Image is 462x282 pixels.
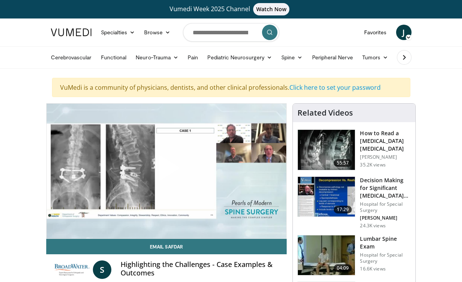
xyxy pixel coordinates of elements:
[46,3,416,15] a: Vumedi Week 2025 ChannelWatch Now
[96,50,131,65] a: Functional
[47,104,287,238] video-js: Video Player
[334,264,352,272] span: 04:09
[46,50,96,65] a: Cerebrovascular
[360,176,411,200] h3: Decision Making for Significant [MEDICAL_DATA] [MEDICAL_DATA]
[360,252,411,264] p: Hospital for Special Surgery
[360,129,411,153] h3: How to Read a [MEDICAL_DATA] [MEDICAL_DATA]
[297,129,411,170] a: 55:57 How to Read a [MEDICAL_DATA] [MEDICAL_DATA] [PERSON_NAME] 35.2K views
[183,23,279,42] input: Search topics, interventions
[131,50,183,65] a: Neuro-Trauma
[97,133,236,209] button: Play Video
[297,235,411,276] a: 04:09 Lumbar Spine Exam Hospital for Special Surgery 16.6K views
[121,260,281,277] h4: Highlighting the Challenges - Case Examples & Outcomes
[93,260,111,279] a: S
[298,130,355,170] img: b47c832f-d84e-4c5d-8811-00369440eda2.150x105_q85_crop-smart_upscale.jpg
[183,50,203,65] a: Pain
[96,25,140,40] a: Specialties
[289,83,381,92] a: Click here to set your password
[298,177,355,217] img: 316497_0000_1.png.150x105_q85_crop-smart_upscale.jpg
[360,25,391,40] a: Favorites
[298,235,355,275] img: 9943_3.png.150x105_q85_crop-smart_upscale.jpg
[360,162,385,168] p: 35.2K views
[334,206,352,213] span: 17:29
[307,50,358,65] a: Peripheral Nerve
[253,3,290,15] span: Watch Now
[46,239,287,254] a: Email Safdar
[139,25,175,40] a: Browse
[360,201,411,213] p: Hospital for Special Surgery
[334,159,352,167] span: 55:57
[203,50,277,65] a: Pediatric Neurosurgery
[52,260,90,279] img: BroadWater
[277,50,307,65] a: Spine
[51,29,92,36] img: VuMedi Logo
[360,266,385,272] p: 16.6K views
[52,78,410,97] div: VuMedi is a community of physicians, dentists, and other clinical professionals.
[297,176,411,229] a: 17:29 Decision Making for Significant [MEDICAL_DATA] [MEDICAL_DATA] Hospital for Special Surgery ...
[396,25,412,40] a: J
[297,108,353,117] h4: Related Videos
[360,154,411,160] p: [PERSON_NAME]
[358,50,393,65] a: Tumors
[360,235,411,250] h3: Lumbar Spine Exam
[360,215,411,221] p: [PERSON_NAME]
[360,223,385,229] p: 24.3K views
